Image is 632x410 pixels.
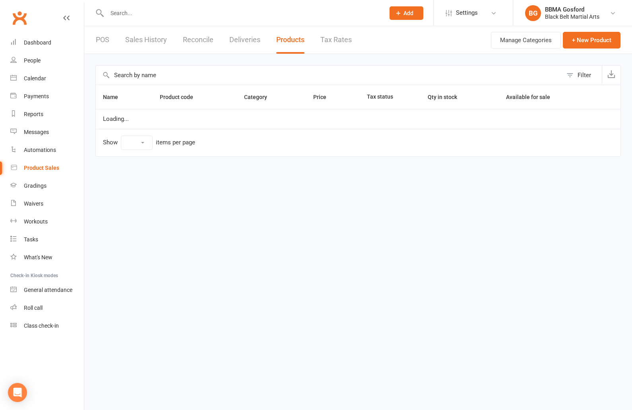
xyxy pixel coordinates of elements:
[24,39,51,46] div: Dashboard
[10,52,84,70] a: People
[244,92,276,102] button: Category
[24,200,43,207] div: Waivers
[525,5,541,21] div: BG
[96,66,562,85] input: Search by name
[24,75,46,82] div: Calendar
[10,34,84,52] a: Dashboard
[244,94,276,100] span: Category
[456,4,478,22] span: Settings
[10,213,84,231] a: Workouts
[10,105,84,123] a: Reports
[24,236,38,243] div: Tasks
[506,94,550,100] span: Available for sale
[276,26,304,54] a: Products
[10,123,84,141] a: Messages
[428,94,466,100] span: Qty in stock
[229,26,260,54] a: Deliveries
[125,26,167,54] a: Sales History
[313,94,335,100] span: Price
[24,93,49,99] div: Payments
[103,136,195,150] div: Show
[24,218,48,225] div: Workouts
[24,323,59,329] div: Class check-in
[10,8,29,28] a: Clubworx
[313,92,335,102] button: Price
[8,383,27,402] div: Open Intercom Messenger
[24,183,47,189] div: Gradings
[24,254,52,260] div: What's New
[24,165,59,171] div: Product Sales
[10,70,84,87] a: Calendar
[105,8,379,19] input: Search...
[24,57,41,64] div: People
[10,177,84,195] a: Gradings
[545,6,599,13] div: BBMA Gosford
[545,13,599,20] div: Black Belt Martial Arts
[10,195,84,213] a: Waivers
[10,231,84,249] a: Tasks
[360,85,420,109] th: Tax status
[578,70,591,80] div: Filter
[10,281,84,299] a: General attendance kiosk mode
[96,109,620,129] td: Loading...
[10,87,84,105] a: Payments
[24,111,43,117] div: Reports
[10,317,84,335] a: Class kiosk mode
[24,305,43,311] div: Roll call
[96,26,109,54] a: POS
[428,92,466,102] button: Qty in stock
[10,249,84,266] a: What's New
[10,141,84,159] a: Automations
[403,10,413,16] span: Add
[10,299,84,317] a: Roll call
[24,147,56,153] div: Automations
[24,129,49,135] div: Messages
[24,287,72,293] div: General attendance
[320,26,352,54] a: Tax Rates
[160,92,202,102] button: Product code
[562,66,602,85] button: Filter
[183,26,213,54] a: Reconcile
[390,6,423,20] button: Add
[103,92,127,102] button: Name
[10,159,84,177] a: Product Sales
[563,32,620,49] button: + New Product
[160,94,202,100] span: Product code
[491,32,561,49] button: Manage Categories
[103,94,127,100] span: Name
[506,92,559,102] button: Available for sale
[156,139,195,146] div: items per page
